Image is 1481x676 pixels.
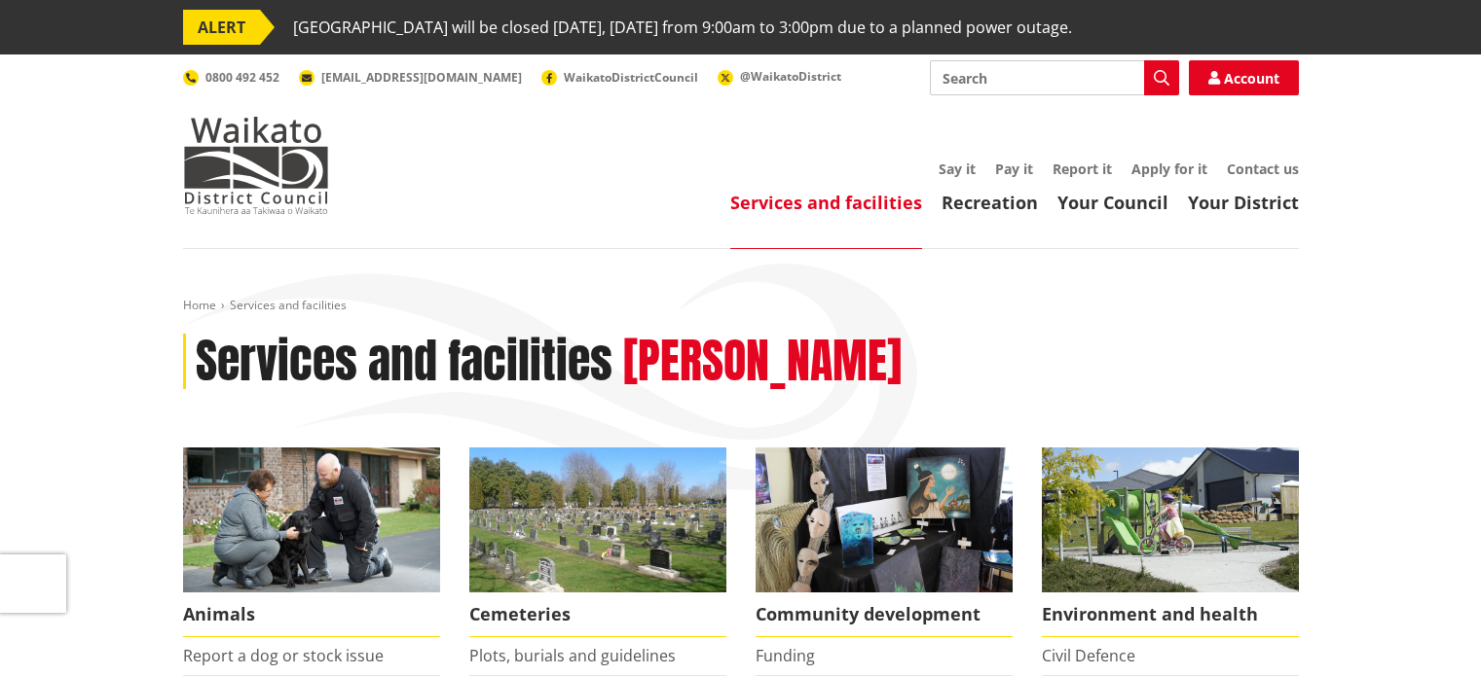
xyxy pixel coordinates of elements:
[740,68,841,85] span: @WaikatoDistrict
[623,334,902,390] h2: [PERSON_NAME]
[541,69,698,86] a: WaikatoDistrictCouncil
[183,592,440,637] span: Animals
[469,592,726,637] span: Cemeteries
[321,69,522,86] span: [EMAIL_ADDRESS][DOMAIN_NAME]
[1227,160,1299,178] a: Contact us
[1131,160,1207,178] a: Apply for it
[183,645,384,666] a: Report a dog or stock issue
[1042,645,1135,666] a: Civil Defence
[756,447,1013,637] a: Matariki Travelling Suitcase Art Exhibition Community development
[183,297,216,313] a: Home
[1053,160,1112,178] a: Report it
[183,10,260,45] span: ALERT
[293,10,1072,45] span: [GEOGRAPHIC_DATA] will be closed [DATE], [DATE] from 9:00am to 3:00pm due to a planned power outage.
[756,592,1013,637] span: Community development
[718,68,841,85] a: @WaikatoDistrict
[995,160,1033,178] a: Pay it
[469,645,676,666] a: Plots, burials and guidelines
[230,297,347,313] span: Services and facilities
[299,69,522,86] a: [EMAIL_ADDRESS][DOMAIN_NAME]
[205,69,279,86] span: 0800 492 452
[183,298,1299,314] nav: breadcrumb
[183,69,279,86] a: 0800 492 452
[183,117,329,214] img: Waikato District Council - Te Kaunihera aa Takiwaa o Waikato
[183,447,440,592] img: Animal Control
[1189,60,1299,95] a: Account
[1042,447,1299,592] img: New housing in Pokeno
[1042,447,1299,637] a: New housing in Pokeno Environment and health
[939,160,976,178] a: Say it
[730,191,922,214] a: Services and facilities
[942,191,1038,214] a: Recreation
[183,447,440,637] a: Waikato District Council Animal Control team Animals
[930,60,1179,95] input: Search input
[469,447,726,637] a: Huntly Cemetery Cemeteries
[196,334,612,390] h1: Services and facilities
[756,447,1013,592] img: Matariki Travelling Suitcase Art Exhibition
[564,69,698,86] span: WaikatoDistrictCouncil
[756,645,815,666] a: Funding
[1042,592,1299,637] span: Environment and health
[1057,191,1168,214] a: Your Council
[469,447,726,592] img: Huntly Cemetery
[1188,191,1299,214] a: Your District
